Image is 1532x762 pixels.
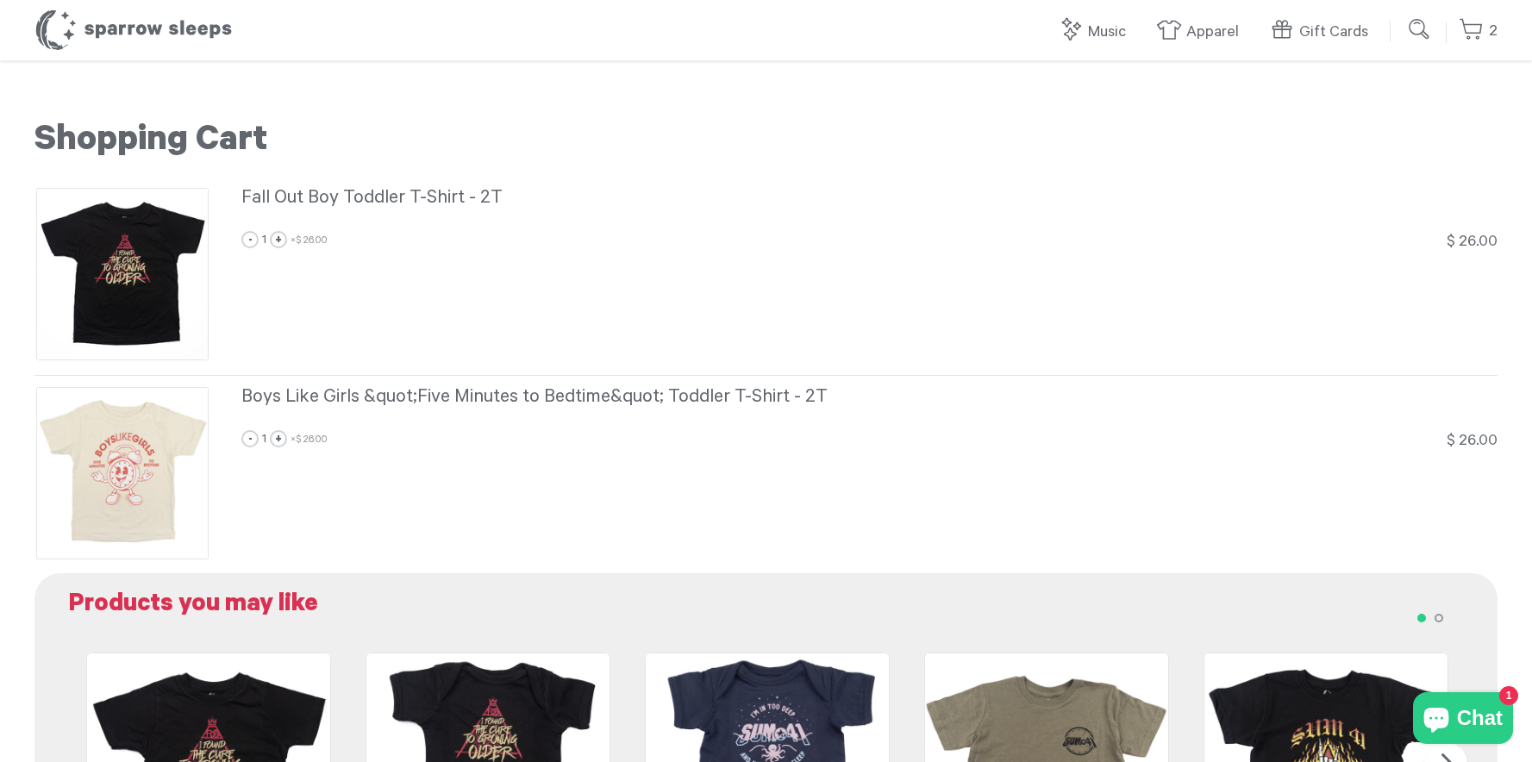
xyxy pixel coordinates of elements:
[291,435,328,447] span: ×
[1058,14,1135,51] a: Music
[1459,13,1498,50] a: 2
[1408,692,1518,748] inbox-online-store-chat: Shopify online store chat
[34,9,233,52] h1: Sparrow Sleeps
[262,434,266,447] span: 1
[296,236,328,247] span: $ 26.00
[291,236,328,247] span: ×
[262,234,266,248] span: 1
[1156,14,1247,51] a: Apparel
[241,231,259,248] a: -
[241,430,259,447] a: -
[270,231,287,248] a: +
[34,122,1498,165] h1: Shopping Cart
[1447,231,1498,255] div: $ 26.00
[1269,14,1377,51] a: Gift Cards
[241,384,1498,414] a: Boys Like Girls &quot;Five Minutes to Bedtime&quot; Toddler T-Shirt - 2T
[241,185,1498,215] a: Fall Out Boy Toddler T-Shirt - 2T
[69,590,1480,622] h2: Products you may like
[241,189,503,209] span: Fall Out Boy Toddler T-Shirt - 2T
[296,435,328,447] span: $ 26.00
[270,430,287,447] a: +
[1429,608,1446,625] button: 2 of 2
[1447,430,1498,454] div: $ 26.00
[1411,608,1429,625] button: 1 of 2
[241,388,828,409] span: Boys Like Girls &quot;Five Minutes to Bedtime&quot; Toddler T-Shirt - 2T
[1403,12,1437,47] input: Submit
